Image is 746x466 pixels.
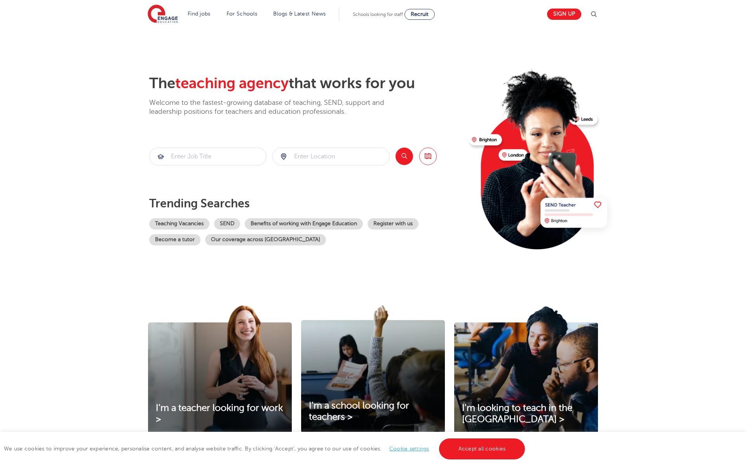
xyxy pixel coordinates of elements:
[149,148,267,165] div: Submit
[301,400,445,423] a: I'm a school looking for teachers >
[148,403,292,425] a: I'm a teacher looking for work >
[389,446,429,452] a: Cookie settings
[149,98,406,116] p: Welcome to the fastest-growing database of teaching, SEND, support and leadership positions for t...
[273,148,389,165] input: Submit
[188,11,211,17] a: Find jobs
[4,446,527,452] span: We use cookies to improve your experience, personalise content, and analyse website traffic. By c...
[149,75,463,92] h2: The that works for you
[156,403,283,424] span: I'm a teacher looking for work >
[227,11,257,17] a: For Schools
[462,403,572,424] span: I'm looking to teach in the [GEOGRAPHIC_DATA] >
[205,234,326,245] a: Our coverage across [GEOGRAPHIC_DATA]
[148,305,292,435] img: I'm a teacher looking for work
[175,75,289,92] span: teaching agency
[149,218,209,230] a: Teaching Vacancies
[148,5,178,24] img: Engage Education
[149,196,463,210] p: Trending searches
[547,9,581,20] a: Sign up
[272,148,390,165] div: Submit
[149,234,200,245] a: Become a tutor
[150,148,266,165] input: Submit
[411,11,429,17] span: Recruit
[368,218,418,230] a: Register with us
[353,12,403,17] span: Schools looking for staff
[454,305,598,435] img: I'm looking to teach in the UK
[454,403,598,425] a: I'm looking to teach in the [GEOGRAPHIC_DATA] >
[301,305,445,433] img: I'm a school looking for teachers
[273,11,326,17] a: Blogs & Latest News
[214,218,240,230] a: SEND
[245,218,363,230] a: Benefits of working with Engage Education
[396,148,413,165] button: Search
[404,9,435,20] a: Recruit
[439,438,525,459] a: Accept all cookies
[309,400,409,422] span: I'm a school looking for teachers >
